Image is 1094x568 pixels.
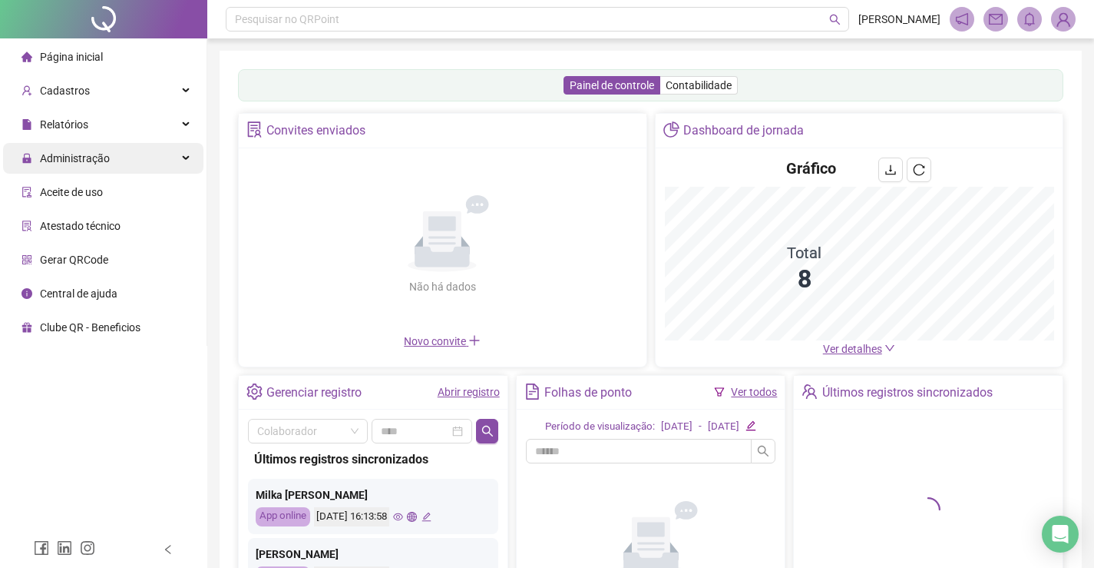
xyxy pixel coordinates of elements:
[757,445,769,457] span: search
[823,343,895,355] a: Ver detalhes down
[40,85,90,97] span: Cadastros
[989,12,1003,26] span: mail
[21,254,32,265] span: qrcode
[683,118,804,144] div: Dashboard de jornada
[823,343,882,355] span: Ver detalhes
[21,51,32,62] span: home
[731,386,777,398] a: Ver todos
[404,335,481,347] span: Novo convite
[708,419,739,435] div: [DATE]
[40,254,108,266] span: Gerar QRCode
[40,51,103,63] span: Página inicial
[913,164,925,176] span: reload
[40,321,140,334] span: Clube QR - Beneficios
[829,14,841,25] span: search
[661,419,692,435] div: [DATE]
[40,220,121,232] span: Atestado técnico
[524,384,540,400] span: file-text
[40,152,110,164] span: Administração
[1023,12,1036,26] span: bell
[40,186,103,198] span: Aceite de uso
[714,387,725,397] span: filter
[80,540,95,556] span: instagram
[21,221,32,231] span: solution
[858,11,940,28] span: [PERSON_NAME]
[570,79,654,91] span: Painel de controle
[246,121,263,138] span: solution
[40,287,117,300] span: Central de ajuda
[163,544,174,555] span: left
[663,121,679,138] span: pie-chart
[21,288,32,299] span: info-circle
[256,487,491,503] div: Milka [PERSON_NAME]
[21,85,32,96] span: user-add
[745,420,755,430] span: edit
[40,118,88,131] span: Relatórios
[438,386,500,398] a: Abrir registro
[884,343,895,354] span: down
[21,322,32,333] span: gift
[421,512,431,522] span: edit
[314,507,389,526] div: [DATE] 16:13:58
[256,507,310,526] div: App online
[666,79,732,91] span: Contabilidade
[481,425,494,437] span: search
[801,384,818,400] span: team
[545,419,655,435] div: Período de visualização:
[254,450,492,469] div: Últimos registros sincronizados
[916,497,940,522] span: loading
[21,153,32,164] span: lock
[57,540,72,556] span: linkedin
[21,119,32,130] span: file
[544,380,632,406] div: Folhas de ponto
[822,380,993,406] div: Últimos registros sincronizados
[955,12,969,26] span: notification
[407,512,417,522] span: global
[34,540,49,556] span: facebook
[266,380,362,406] div: Gerenciar registro
[266,118,365,144] div: Convites enviados
[21,187,32,198] span: audit
[1052,8,1075,31] img: 90793
[468,334,481,347] span: plus
[393,512,403,522] span: eye
[884,164,897,176] span: download
[699,419,702,435] div: -
[786,158,836,179] h4: Gráfico
[246,384,263,400] span: setting
[372,278,513,295] div: Não há dados
[1042,516,1079,553] div: Open Intercom Messenger
[256,546,491,563] div: [PERSON_NAME]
